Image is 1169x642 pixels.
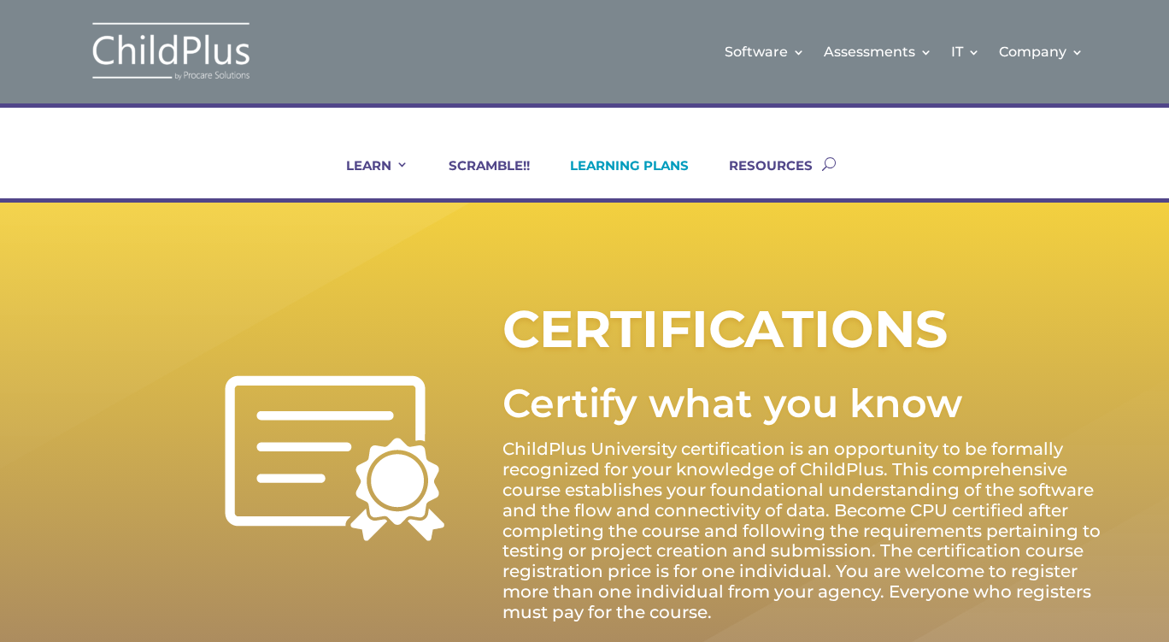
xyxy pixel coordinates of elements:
[824,17,932,86] a: Assessments
[427,157,530,198] a: SCRAMBLE!!
[725,17,805,86] a: Software
[951,17,980,86] a: IT
[999,17,1084,86] a: Company
[502,296,955,371] h1: CERTIFICATIONS
[502,366,1111,440] p: Certify what you know
[325,157,408,198] a: LEARN
[708,157,813,198] a: RESOURCES
[502,439,1111,622] p: ChildPlus University certification is an opportunity to be formally recognized for your knowledge...
[549,157,689,198] a: LEARNING PLANS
